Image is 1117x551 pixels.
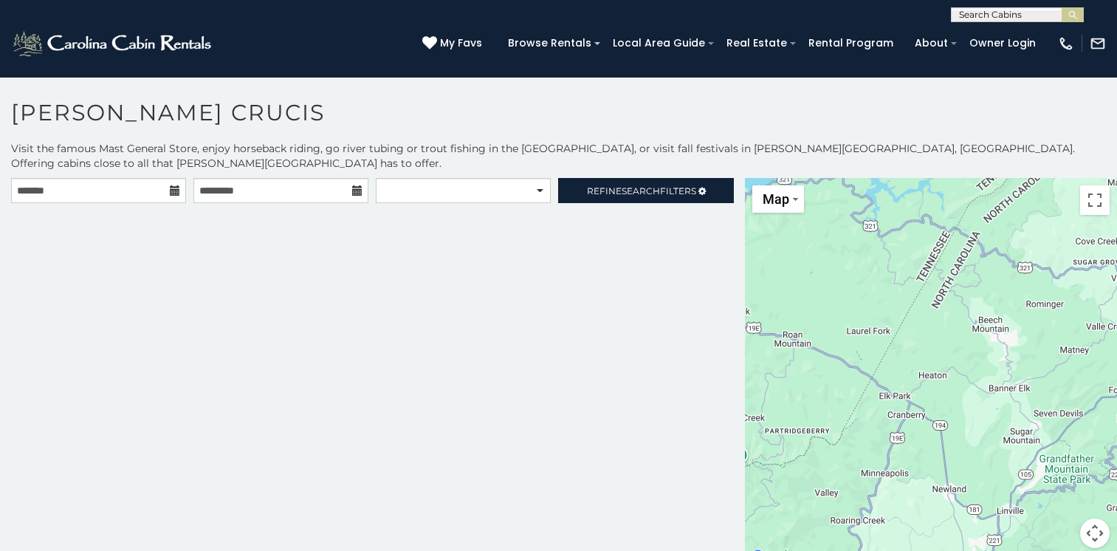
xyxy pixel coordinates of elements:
span: Search [622,185,660,196]
span: Map [763,191,789,207]
a: About [907,32,955,55]
a: Owner Login [962,32,1043,55]
a: My Favs [422,35,486,52]
a: Browse Rentals [501,32,599,55]
img: mail-regular-white.png [1090,35,1106,52]
span: Refine Filters [587,185,696,196]
button: Change map style [752,185,804,213]
img: phone-regular-white.png [1058,35,1074,52]
a: RefineSearchFilters [558,178,733,203]
button: Toggle fullscreen view [1080,185,1110,215]
a: Rental Program [801,32,901,55]
button: Map camera controls [1080,519,1110,548]
img: White-1-2.png [11,29,216,58]
a: Local Area Guide [605,32,712,55]
a: Real Estate [719,32,794,55]
span: My Favs [440,35,482,51]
